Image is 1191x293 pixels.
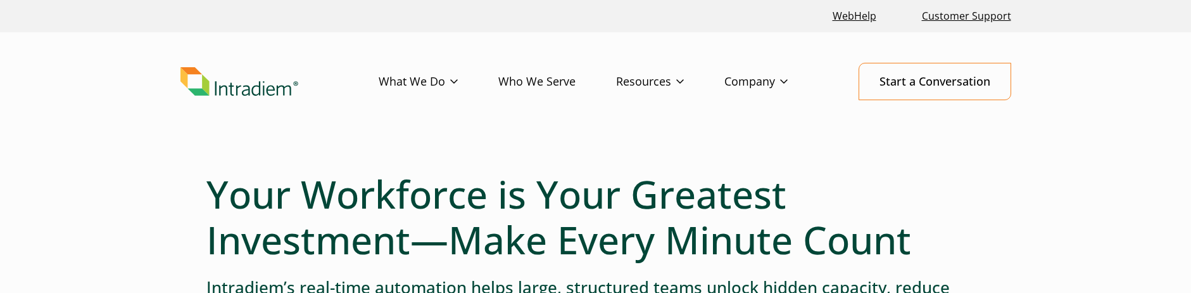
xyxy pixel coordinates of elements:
[917,3,1016,30] a: Customer Support
[724,63,828,100] a: Company
[180,67,298,96] img: Intradiem
[498,63,616,100] a: Who We Serve
[379,63,498,100] a: What We Do
[828,3,881,30] a: Link opens in a new window
[859,63,1011,100] a: Start a Conversation
[180,67,379,96] a: Link to homepage of Intradiem
[616,63,724,100] a: Resources
[206,171,985,263] h1: Your Workforce is Your Greatest Investment—Make Every Minute Count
